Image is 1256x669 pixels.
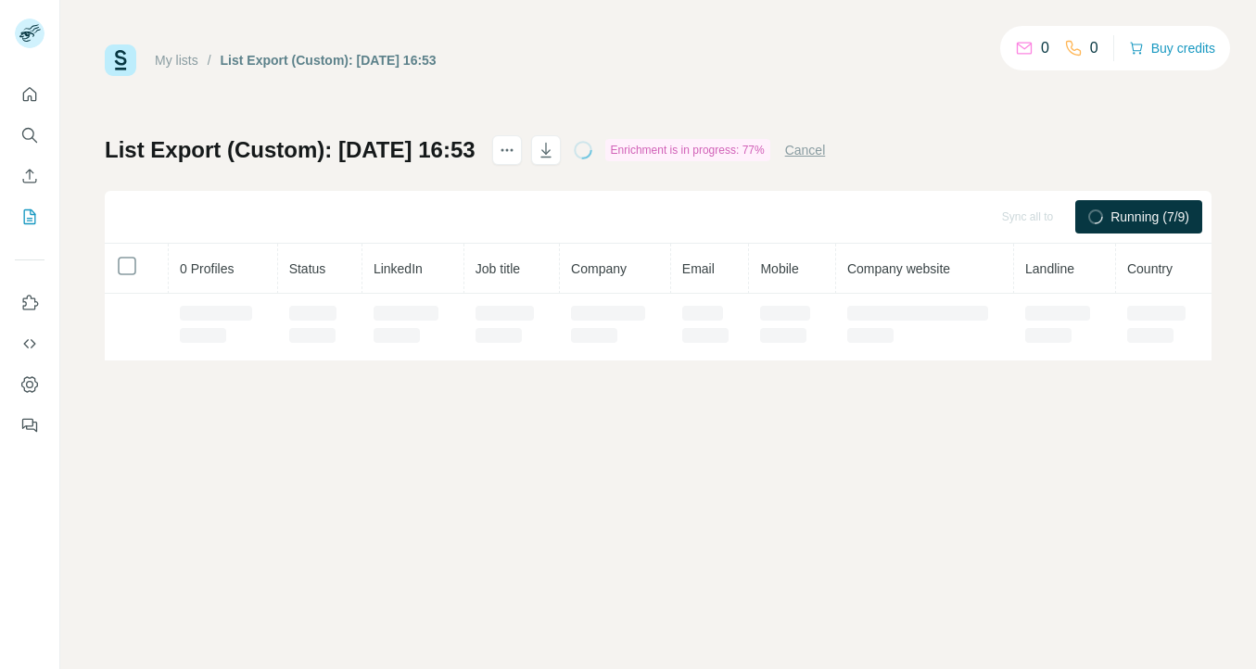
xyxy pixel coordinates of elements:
[105,44,136,76] img: Surfe Logo
[785,141,826,159] button: Cancel
[15,200,44,234] button: My lists
[1090,37,1098,59] p: 0
[605,139,770,161] div: Enrichment is in progress: 77%
[15,368,44,401] button: Dashboard
[15,119,44,152] button: Search
[571,261,627,276] span: Company
[105,135,476,165] h1: List Export (Custom): [DATE] 16:53
[155,53,198,68] a: My lists
[289,261,326,276] span: Status
[15,159,44,193] button: Enrich CSV
[1025,261,1074,276] span: Landline
[1127,261,1173,276] span: Country
[682,261,715,276] span: Email
[847,261,950,276] span: Company website
[1110,208,1189,226] span: Running (7/9)
[760,261,798,276] span: Mobile
[476,261,520,276] span: Job title
[180,261,234,276] span: 0 Profiles
[15,327,44,360] button: Use Surfe API
[1129,35,1215,61] button: Buy credits
[492,135,522,165] button: actions
[1041,37,1049,59] p: 0
[15,286,44,320] button: Use Surfe on LinkedIn
[15,78,44,111] button: Quick start
[15,409,44,442] button: Feedback
[374,261,423,276] span: LinkedIn
[208,51,211,69] li: /
[221,51,437,69] div: List Export (Custom): [DATE] 16:53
